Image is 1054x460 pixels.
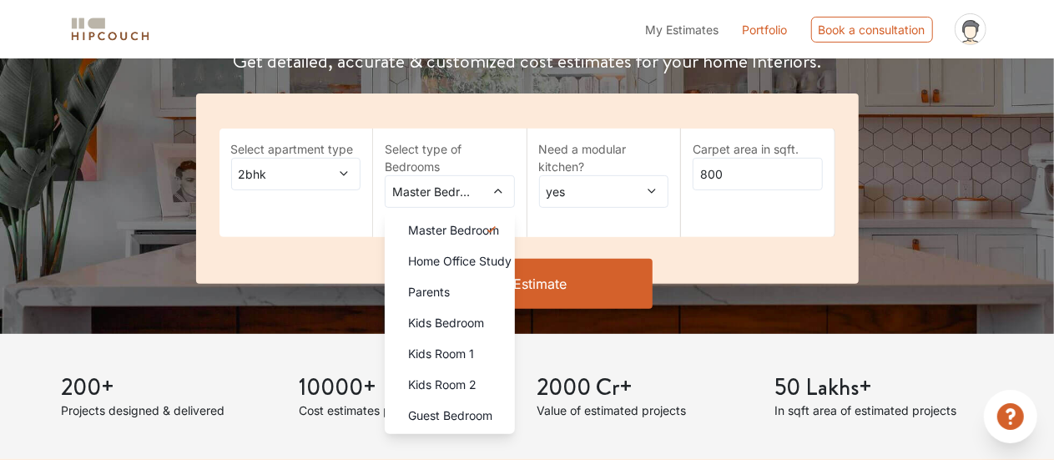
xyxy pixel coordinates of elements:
p: Projects designed & delivered [62,402,280,419]
span: Guest Bedroom [408,407,492,424]
span: yes [543,183,629,200]
span: 2bhk [235,165,321,183]
span: Master Bedroom [408,221,499,239]
div: select 1 more room(s) [385,208,515,225]
input: Enter area sqft [693,158,823,190]
h4: Get detailed, accurate & customized cost estimates for your home Interiors. [186,49,869,73]
span: Kids Room 2 [408,376,477,393]
h3: 50 Lakhs+ [775,374,993,402]
label: Select apartment type [231,140,361,158]
label: Select type of Bedrooms [385,140,515,175]
label: Need a modular kitchen? [539,140,669,175]
h3: 200+ [62,374,280,402]
label: Carpet area in sqft. [693,140,823,158]
h3: 10000+ [300,374,517,402]
button: Get Estimate [402,259,653,309]
p: Value of estimated projects [537,402,755,419]
p: In sqft area of estimated projects [775,402,993,419]
img: logo-horizontal.svg [68,15,152,44]
a: Portfolio [743,21,788,38]
div: Book a consultation [811,17,933,43]
span: Kids Room 1 [408,345,474,362]
span: Home Office Study [408,252,512,270]
p: Cost estimates provided [300,402,517,419]
span: Kids Bedroom [408,314,484,331]
span: logo-horizontal.svg [68,11,152,48]
span: Master Bedroom [389,183,475,200]
h3: 2000 Cr+ [537,374,755,402]
span: My Estimates [646,23,719,37]
span: Parents [408,283,450,301]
